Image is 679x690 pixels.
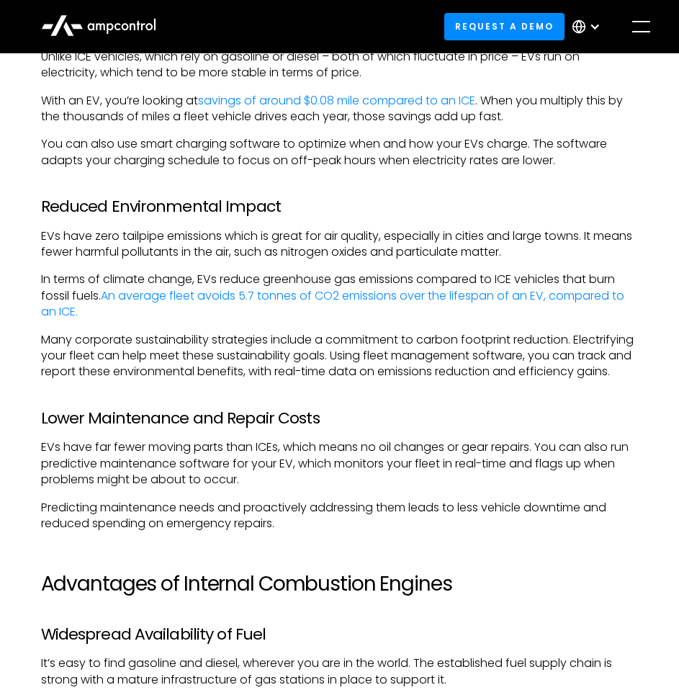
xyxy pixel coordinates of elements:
[41,572,639,596] h2: Advantages of Internal Combustion Engines
[41,49,639,81] p: Unlike ICE vehicles, which rely on gasoline or diesel – both of which fluctuate in price – EVs ru...
[41,228,639,261] p: EVs have zero tailpipe emissions which is great for air quality, especially in cities and large t...
[41,655,639,688] p: It’s easy to find gasoline and diesel, wherever you are in the world. The established fuel supply...
[41,332,639,380] p: Many corporate sustainability strategies include a commitment to carbon footprint reduction. Elec...
[41,287,624,320] a: An average fleet avoids 5.7 tonnes of CO2 emissions over the lifespan of an EV, compared to an ICE.
[41,625,639,644] h3: Widespread Availability of Fuel
[41,409,639,428] h3: Lower Maintenance and Repair Costs
[41,136,639,169] p: You can also use smart charging software to optimize when and how your EVs charge. The software a...
[41,272,639,320] p: In terms of climate change, EVs reduce greenhouse gas emissions compared to ICE vehicles that bur...
[41,197,639,216] h3: Reduced Environmental Impact
[444,13,565,40] a: Request a demo
[41,439,639,488] p: EVs have far fewer moving parts than ICEs, which means no oil changes or gear repairs. You can al...
[41,93,639,125] p: With an EV, you’re looking at . When you multiply this by the thousands of miles a fleet vehicle ...
[198,92,475,109] a: savings of around $0.08 mile compared to an ICE
[41,500,639,532] p: Predicting maintenance needs and proactively addressing them leads to less vehicle downtime and r...
[621,6,661,47] div: menu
